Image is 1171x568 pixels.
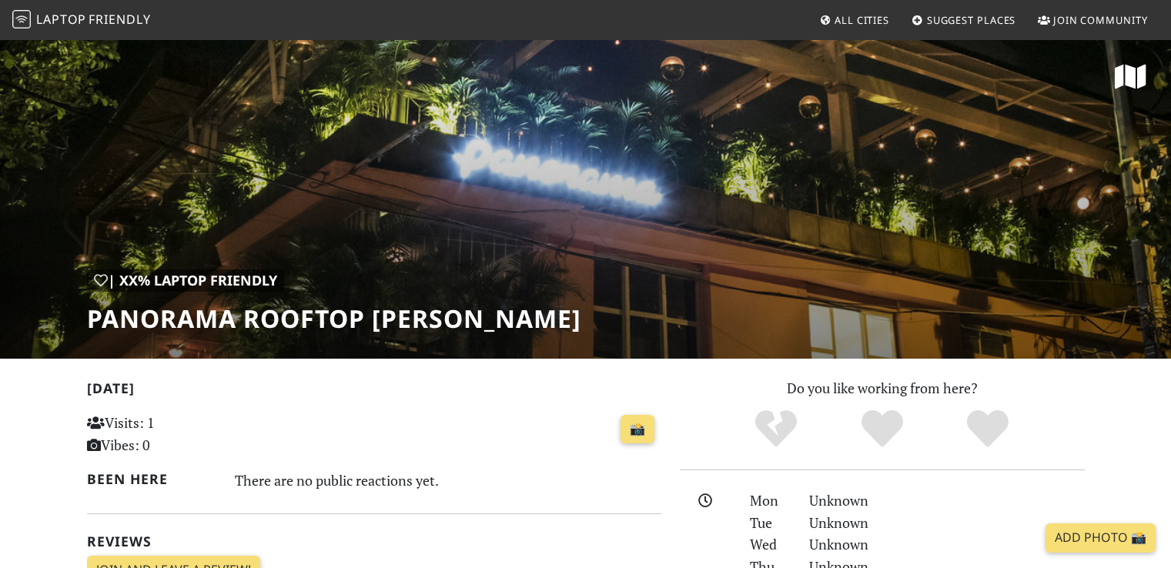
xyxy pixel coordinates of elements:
[829,408,935,450] div: Yes
[87,269,284,292] div: | XX% Laptop Friendly
[87,412,266,456] p: Visits: 1 Vibes: 0
[87,380,661,403] h2: [DATE]
[87,304,581,333] h1: Panorama Rooftop [PERSON_NAME]
[723,408,829,450] div: No
[800,533,1094,556] div: Unknown
[12,7,151,34] a: LaptopFriendly LaptopFriendly
[87,471,217,487] h2: Been here
[36,11,86,28] span: Laptop
[621,415,654,444] a: 📸
[741,512,799,534] div: Tue
[1053,13,1148,27] span: Join Community
[1032,6,1154,34] a: Join Community
[741,533,799,556] div: Wed
[741,489,799,512] div: Mon
[89,11,150,28] span: Friendly
[680,377,1085,399] p: Do you like working from here?
[1046,523,1156,553] a: Add Photo 📸
[12,10,31,28] img: LaptopFriendly
[835,13,889,27] span: All Cities
[800,512,1094,534] div: Unknown
[935,408,1041,450] div: Definitely!
[813,6,895,34] a: All Cities
[87,533,661,550] h2: Reviews
[905,6,1022,34] a: Suggest Places
[800,489,1094,512] div: Unknown
[927,13,1016,27] span: Suggest Places
[235,468,661,493] div: There are no public reactions yet.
